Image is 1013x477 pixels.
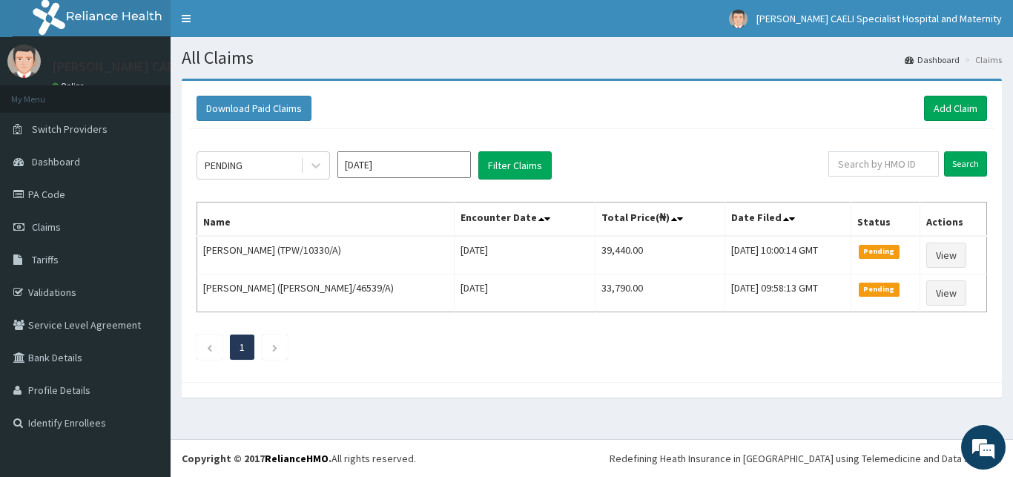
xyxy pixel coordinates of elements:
[52,81,88,91] a: Online
[756,12,1002,25] span: [PERSON_NAME] CAELI Specialist Hospital and Maternity
[595,236,725,274] td: 39,440.00
[240,341,245,354] a: Page 1 is your current page
[926,280,966,306] a: View
[729,10,748,28] img: User Image
[271,341,278,354] a: Next page
[197,274,455,312] td: [PERSON_NAME] ([PERSON_NAME]/46539/A)
[32,253,59,266] span: Tariffs
[182,48,1002,68] h1: All Claims
[926,243,966,268] a: View
[197,236,455,274] td: [PERSON_NAME] (TPW/10330/A)
[454,236,595,274] td: [DATE]
[32,155,80,168] span: Dashboard
[32,122,108,136] span: Switch Providers
[851,203,920,237] th: Status
[924,96,987,121] a: Add Claim
[7,45,41,78] img: User Image
[905,53,960,66] a: Dashboard
[595,274,725,312] td: 33,790.00
[920,203,987,237] th: Actions
[52,60,380,73] p: [PERSON_NAME] CAELI Specialist Hospital and Maternity
[859,283,900,296] span: Pending
[725,236,851,274] td: [DATE] 10:00:14 GMT
[337,151,471,178] input: Select Month and Year
[454,203,595,237] th: Encounter Date
[725,274,851,312] td: [DATE] 09:58:13 GMT
[478,151,552,180] button: Filter Claims
[171,439,1013,477] footer: All rights reserved.
[197,96,311,121] button: Download Paid Claims
[265,452,329,465] a: RelianceHMO
[610,451,1002,466] div: Redefining Heath Insurance in [GEOGRAPHIC_DATA] using Telemedicine and Data Science!
[454,274,595,312] td: [DATE]
[205,158,242,173] div: PENDING
[206,341,213,354] a: Previous page
[725,203,851,237] th: Date Filed
[944,151,987,177] input: Search
[961,53,1002,66] li: Claims
[197,203,455,237] th: Name
[32,220,61,234] span: Claims
[828,151,939,177] input: Search by HMO ID
[859,245,900,258] span: Pending
[595,203,725,237] th: Total Price(₦)
[182,452,331,465] strong: Copyright © 2017 .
